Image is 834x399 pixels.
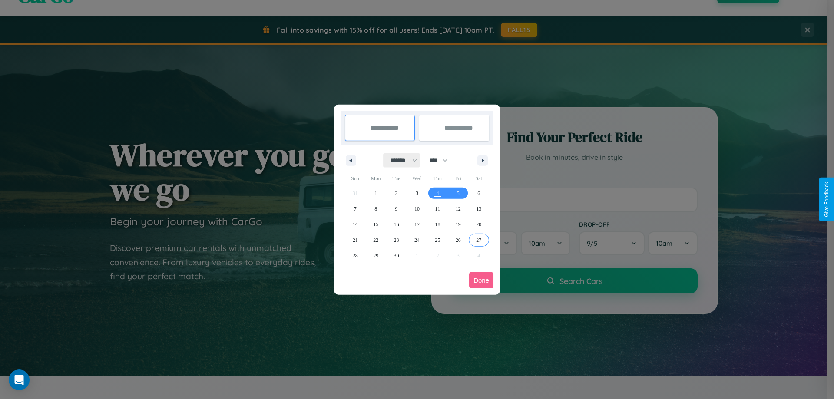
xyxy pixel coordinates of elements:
button: 11 [427,201,448,217]
button: 17 [407,217,427,232]
span: 18 [435,217,440,232]
button: 7 [345,201,365,217]
span: 3 [416,185,418,201]
span: 2 [395,185,398,201]
span: Wed [407,171,427,185]
span: Mon [365,171,386,185]
span: Sun [345,171,365,185]
span: 27 [476,232,481,248]
span: 29 [373,248,378,264]
span: 13 [476,201,481,217]
button: 5 [448,185,468,201]
button: 14 [345,217,365,232]
span: 12 [456,201,461,217]
span: 21 [353,232,358,248]
div: Open Intercom Messenger [9,369,30,390]
button: 21 [345,232,365,248]
span: 30 [394,248,399,264]
span: 9 [395,201,398,217]
span: 24 [414,232,420,248]
span: 11 [435,201,440,217]
span: 8 [374,201,377,217]
span: 14 [353,217,358,232]
span: 5 [457,185,460,201]
span: 22 [373,232,378,248]
span: 6 [477,185,480,201]
div: Give Feedback [824,182,830,217]
span: 10 [414,201,420,217]
span: Thu [427,171,448,185]
span: 28 [353,248,358,264]
button: 16 [386,217,407,232]
button: 15 [365,217,386,232]
button: 4 [427,185,448,201]
button: 22 [365,232,386,248]
button: 29 [365,248,386,264]
span: Tue [386,171,407,185]
button: 27 [469,232,489,248]
span: 26 [456,232,461,248]
button: 28 [345,248,365,264]
button: 24 [407,232,427,248]
button: 12 [448,201,468,217]
button: 2 [386,185,407,201]
button: 9 [386,201,407,217]
button: Done [469,272,493,288]
button: 1 [365,185,386,201]
span: 4 [436,185,439,201]
button: 13 [469,201,489,217]
button: 19 [448,217,468,232]
button: 8 [365,201,386,217]
span: 7 [354,201,357,217]
button: 30 [386,248,407,264]
button: 10 [407,201,427,217]
span: 20 [476,217,481,232]
button: 18 [427,217,448,232]
span: Fri [448,171,468,185]
span: 16 [394,217,399,232]
button: 25 [427,232,448,248]
button: 23 [386,232,407,248]
button: 6 [469,185,489,201]
span: Sat [469,171,489,185]
span: 19 [456,217,461,232]
button: 26 [448,232,468,248]
button: 3 [407,185,427,201]
span: 25 [435,232,440,248]
span: 17 [414,217,420,232]
span: 1 [374,185,377,201]
span: 15 [373,217,378,232]
span: 23 [394,232,399,248]
button: 20 [469,217,489,232]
